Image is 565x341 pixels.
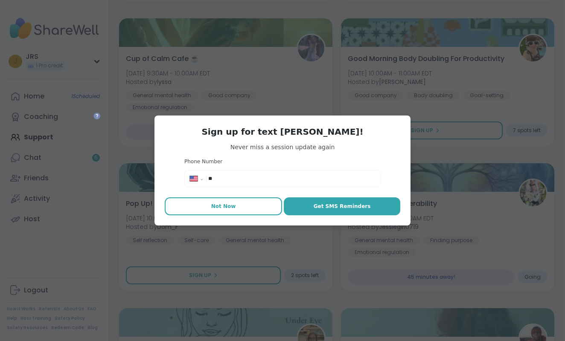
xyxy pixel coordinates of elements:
span: Not Now [211,202,236,210]
button: Not Now [165,197,282,215]
iframe: Spotlight [93,113,100,119]
span: Never miss a session update again [165,143,400,151]
h3: Phone Number [184,158,381,165]
h3: Sign up for text [PERSON_NAME]! [165,126,400,138]
span: Get SMS Reminders [314,202,371,210]
button: Get SMS Reminders [284,197,400,215]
